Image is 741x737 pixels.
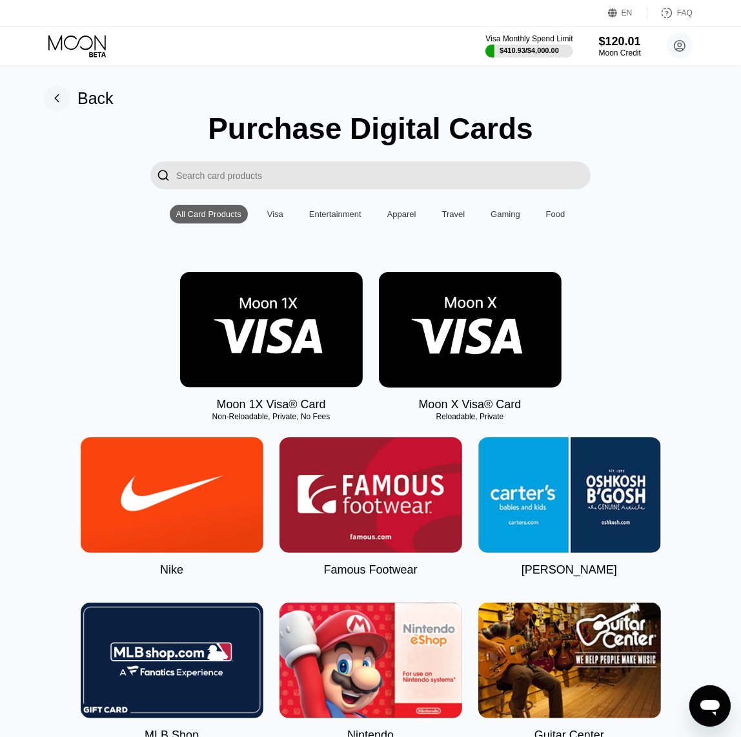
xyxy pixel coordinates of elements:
[77,89,114,108] div: Back
[540,205,572,223] div: Food
[485,34,573,57] div: Visa Monthly Spend Limit$410.93/$4,000.00
[176,161,591,189] input: Search card products
[599,48,641,57] div: Moon Credit
[387,209,416,219] div: Apparel
[160,563,183,577] div: Nike
[44,85,114,111] div: Back
[622,8,633,17] div: EN
[216,398,325,411] div: Moon 1X Visa® Card
[599,35,641,48] div: $120.01
[208,111,533,146] div: Purchase Digital Cards
[522,563,617,577] div: [PERSON_NAME]
[170,205,248,223] div: All Card Products
[267,209,283,219] div: Visa
[500,47,559,54] div: $410.93 / $4,000.00
[491,209,520,219] div: Gaming
[647,6,693,19] div: FAQ
[418,398,521,411] div: Moon X Visa® Card
[442,209,465,219] div: Travel
[261,205,290,223] div: Visa
[677,8,693,17] div: FAQ
[689,685,731,727] iframe: Кнопка, открывающая окно обмена сообщениями; идет разговор
[303,205,368,223] div: Entertainment
[176,209,241,219] div: All Card Products
[157,168,170,183] div: 
[309,209,361,219] div: Entertainment
[381,205,423,223] div: Apparel
[379,412,562,421] div: Reloadable, Private
[180,412,363,421] div: Non-Reloadable, Private, No Fees
[546,209,565,219] div: Food
[599,35,641,57] div: $120.01Moon Credit
[484,205,527,223] div: Gaming
[436,205,472,223] div: Travel
[485,34,573,43] div: Visa Monthly Spend Limit
[150,161,176,189] div: 
[323,563,417,577] div: Famous Footwear
[608,6,647,19] div: EN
